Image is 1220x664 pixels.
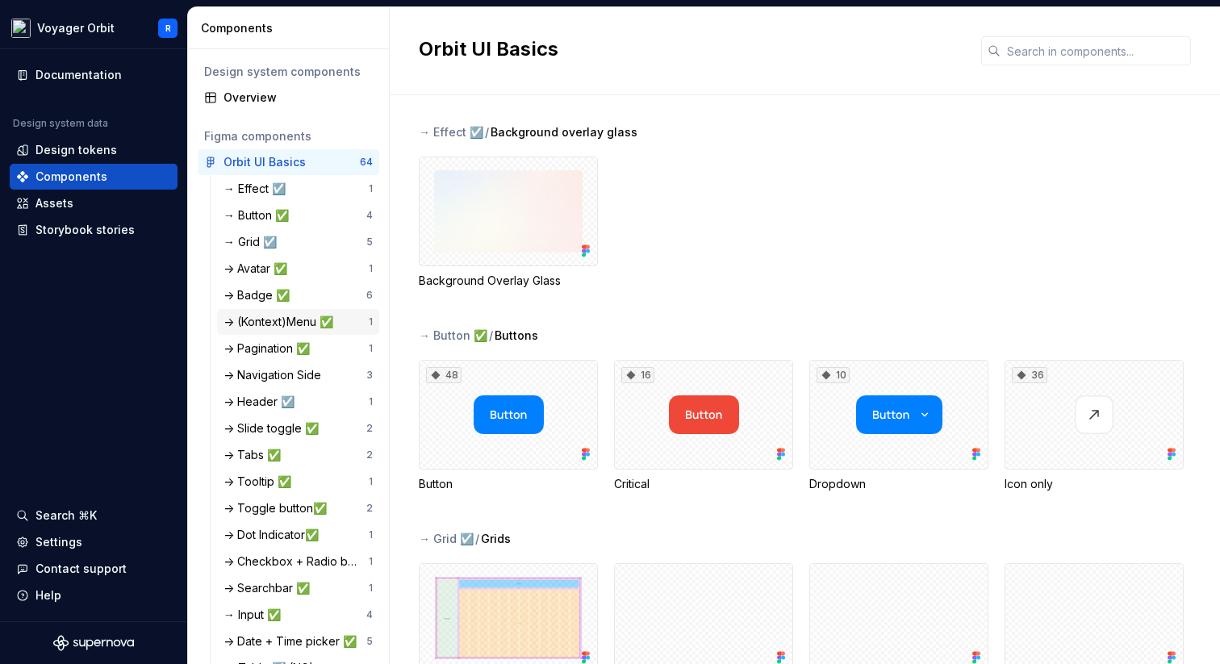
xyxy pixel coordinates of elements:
[217,282,379,308] a: -> Badge ✅6
[419,360,598,492] div: 48Button
[217,389,379,415] a: -> Header ☑️1
[11,19,31,38] img: e5527c48-e7d1-4d25-8110-9641689f5e10.png
[224,527,325,543] div: -> Dot Indicator✅
[217,549,379,574] a: -> Checkbox + Radio button ✅1
[224,394,301,410] div: -> Header ☑️
[366,422,373,435] div: 2
[224,207,295,223] div: → Button ✅
[224,607,287,623] div: → Input ✅
[366,369,373,382] div: 3
[495,328,538,344] span: Buttons
[366,209,373,222] div: 4
[419,476,598,492] div: Button
[217,336,379,361] a: -> Pagination ✅1
[10,62,178,88] a: Documentation
[481,531,511,547] span: Grids
[36,195,73,211] div: Assets
[36,561,127,577] div: Contact support
[1005,476,1184,492] div: Icon only
[366,449,373,461] div: 2
[366,608,373,621] div: 4
[419,124,483,140] div: → Effect ☑️
[224,261,294,277] div: -> Avatar ✅
[366,236,373,248] div: 5
[217,442,379,468] a: -> Tabs ✅2
[491,124,637,140] span: Background overlay glass
[419,157,598,289] div: Background Overlay Glass
[36,587,61,603] div: Help
[369,182,373,195] div: 1
[10,556,178,582] button: Contact support
[217,629,379,654] a: -> Date + Time picker ✅5
[37,20,115,36] div: Voyager Orbit
[369,582,373,595] div: 1
[217,575,379,601] a: -> Searchbar ✅1
[614,476,793,492] div: Critical
[198,85,379,111] a: Overview
[217,522,379,548] a: -> Dot Indicator✅1
[817,367,850,383] div: 10
[224,633,363,649] div: -> Date + Time picker ✅
[426,367,462,383] div: 48
[224,314,340,330] div: -> (Kontext)Menu ✅
[10,190,178,216] a: Assets
[36,142,117,158] div: Design tokens
[475,531,479,547] span: /
[165,22,171,35] div: R
[217,469,379,495] a: -> Tooltip ✅1
[809,360,988,492] div: 10Dropdown
[224,367,328,383] div: -> Navigation Side
[419,328,487,344] div: → Button ✅
[614,360,793,492] div: 16Critical
[204,128,373,144] div: Figma components
[36,67,122,83] div: Documentation
[224,420,325,436] div: -> Slide toggle ✅
[366,289,373,302] div: 6
[224,287,296,303] div: -> Badge ✅
[1005,360,1184,492] div: 36Icon only
[224,234,283,250] div: → Grid ☑️
[217,495,379,521] a: -> Toggle button✅2
[224,500,333,516] div: -> Toggle button✅
[366,502,373,515] div: 2
[10,529,178,555] a: Settings
[217,362,379,388] a: -> Navigation Side3
[419,36,962,62] h2: Orbit UI Basics
[10,137,178,163] a: Design tokens
[621,367,654,383] div: 16
[198,149,379,175] a: Orbit UI Basics64
[224,447,287,463] div: -> Tabs ✅
[224,154,306,170] div: Orbit UI Basics
[369,555,373,568] div: 1
[53,635,134,651] svg: Supernova Logo
[224,474,298,490] div: -> Tooltip ✅
[217,256,379,282] a: -> Avatar ✅1
[36,169,107,185] div: Components
[224,90,373,106] div: Overview
[809,476,988,492] div: Dropdown
[217,416,379,441] a: -> Slide toggle ✅2
[13,117,108,130] div: Design system data
[224,181,292,197] div: → Effect ☑️
[217,203,379,228] a: → Button ✅4
[1012,367,1047,383] div: 36
[3,10,184,45] button: Voyager OrbitR
[489,328,493,344] span: /
[217,309,379,335] a: -> (Kontext)Menu ✅1
[224,580,316,596] div: -> Searchbar ✅
[419,273,598,289] div: Background Overlay Glass
[419,531,474,547] div: → Grid ☑️
[360,156,373,169] div: 64
[369,342,373,355] div: 1
[204,64,373,80] div: Design system components
[217,176,379,202] a: → Effect ☑️1
[369,315,373,328] div: 1
[10,583,178,608] button: Help
[217,602,379,628] a: → Input ✅4
[369,475,373,488] div: 1
[10,503,178,528] button: Search ⌘K
[36,507,97,524] div: Search ⌘K
[485,124,489,140] span: /
[10,217,178,243] a: Storybook stories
